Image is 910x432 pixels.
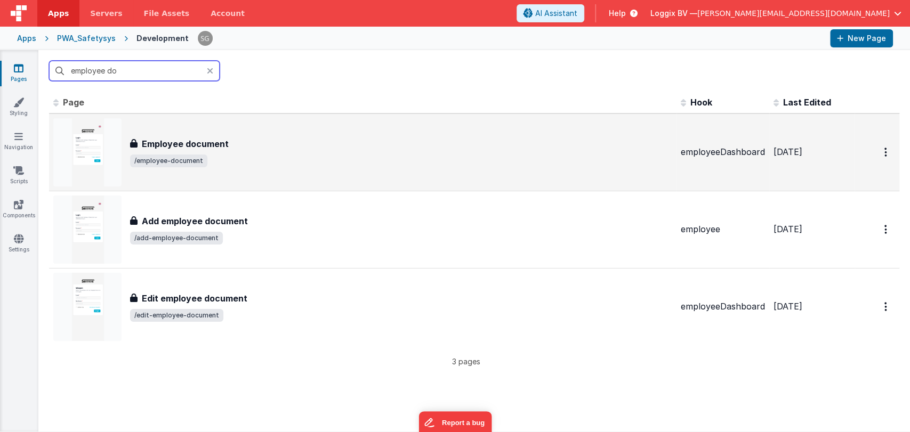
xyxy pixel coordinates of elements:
[130,232,223,244] span: /add-employee-document
[49,61,220,81] input: Search pages, id's ...
[609,8,626,19] span: Help
[681,146,765,158] div: employeeDashboard
[198,31,213,46] img: 385c22c1e7ebf23f884cbf6fb2c72b80
[144,8,190,19] span: File Assets
[650,8,697,19] span: Loggix BV —
[690,97,712,108] span: Hook
[830,29,893,47] button: New Page
[878,296,895,317] button: Options
[774,224,802,234] span: [DATE]
[774,146,802,157] span: [DATE]
[136,33,189,44] div: Development
[142,215,248,227] h3: Add employee document
[63,97,84,108] span: Page
[130,309,223,322] span: /edit-employee-document
[878,141,895,163] button: Options
[517,4,584,22] button: AI Assistant
[650,8,901,19] button: Loggix BV — [PERSON_NAME][EMAIL_ADDRESS][DOMAIN_NAME]
[90,8,122,19] span: Servers
[48,8,69,19] span: Apps
[130,154,207,167] span: /employee-document
[17,33,36,44] div: Apps
[878,218,895,240] button: Options
[681,300,765,313] div: employeeDashboard
[783,97,831,108] span: Last Edited
[49,356,883,367] p: 3 pages
[681,223,765,235] div: employee
[142,137,229,150] h3: Employee document
[142,292,247,305] h3: Edit employee document
[697,8,890,19] span: [PERSON_NAME][EMAIL_ADDRESS][DOMAIN_NAME]
[57,33,116,44] div: PWA_Safetysys
[774,301,802,312] span: [DATE]
[535,8,577,19] span: AI Assistant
